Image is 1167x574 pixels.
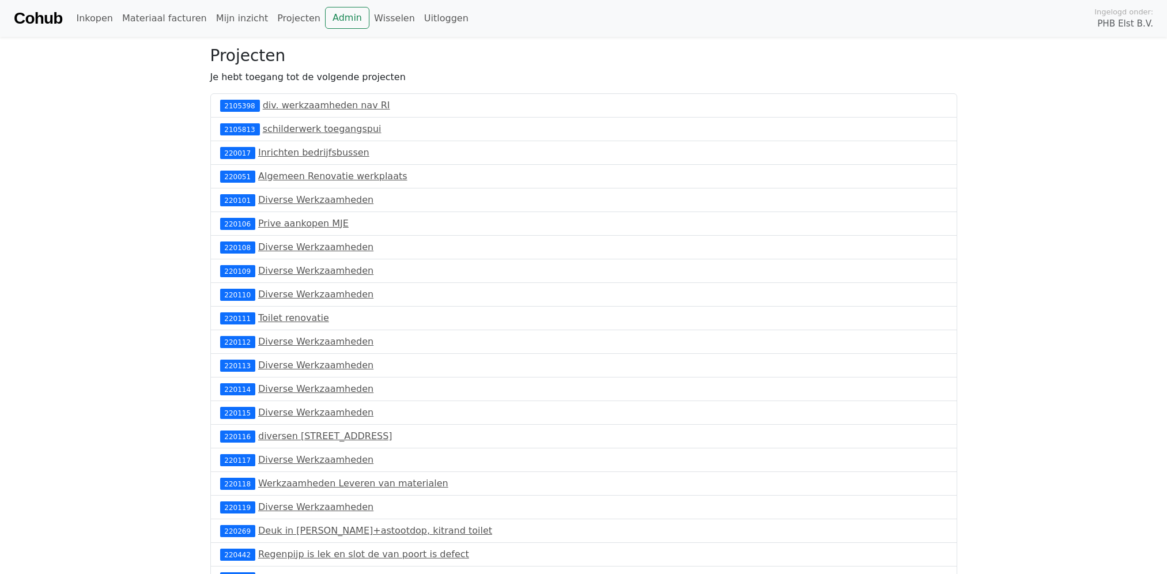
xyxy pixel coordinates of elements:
a: Uitloggen [420,7,473,30]
a: Materiaal facturen [118,7,212,30]
div: 220111 [220,312,255,324]
p: Je hebt toegang tot de volgende projecten [210,70,957,84]
div: 220113 [220,360,255,371]
a: Diverse Werkzaamheden [258,194,373,205]
div: 220115 [220,407,255,418]
span: PHB Elst B.V. [1097,17,1153,31]
div: 220108 [220,241,255,253]
a: Diverse Werkzaamheden [258,501,373,512]
a: Diverse Werkzaamheden [258,289,373,300]
a: Prive aankopen MJE [258,218,349,229]
div: 220118 [220,478,255,489]
a: Toilet renovatie [258,312,329,323]
span: Ingelogd onder: [1094,6,1153,17]
div: 220269 [220,525,255,537]
div: 2105398 [220,100,260,111]
a: diversen [STREET_ADDRESS] [258,430,392,441]
a: Deuk in [PERSON_NAME]+astootdop, kitrand toilet [258,525,492,536]
h3: Projecten [210,46,957,66]
a: Diverse Werkzaamheden [258,241,373,252]
a: Diverse Werkzaamheden [258,407,373,418]
div: 220116 [220,430,255,442]
div: 220114 [220,383,255,395]
a: Diverse Werkzaamheden [258,265,373,276]
a: schilderwerk toegangspui [263,123,382,134]
a: Diverse Werkzaamheden [258,360,373,371]
div: 220119 [220,501,255,513]
div: 220017 [220,147,255,158]
a: Diverse Werkzaamheden [258,336,373,347]
a: Diverse Werkzaamheden [258,383,373,394]
div: 220117 [220,454,255,466]
a: Admin [325,7,369,29]
div: 220442 [220,549,255,560]
div: 220051 [220,171,255,182]
a: Regenpijp is lek en slot de van poort is defect [258,549,469,560]
a: Algemeen Renovatie werkplaats [258,171,407,182]
a: Werkzaamheden Leveren van materialen [258,478,448,489]
div: 2105813 [220,123,260,135]
a: Diverse Werkzaamheden [258,454,373,465]
div: 220109 [220,265,255,277]
a: Inrichten bedrijfsbussen [258,147,369,158]
div: 220106 [220,218,255,229]
a: Inkopen [71,7,117,30]
a: div. werkzaamheden nav RI [263,100,390,111]
div: 220112 [220,336,255,348]
div: 220101 [220,194,255,206]
a: Wisselen [369,7,420,30]
div: 220110 [220,289,255,300]
a: Projecten [273,7,325,30]
a: Mijn inzicht [212,7,273,30]
a: Cohub [14,5,62,32]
